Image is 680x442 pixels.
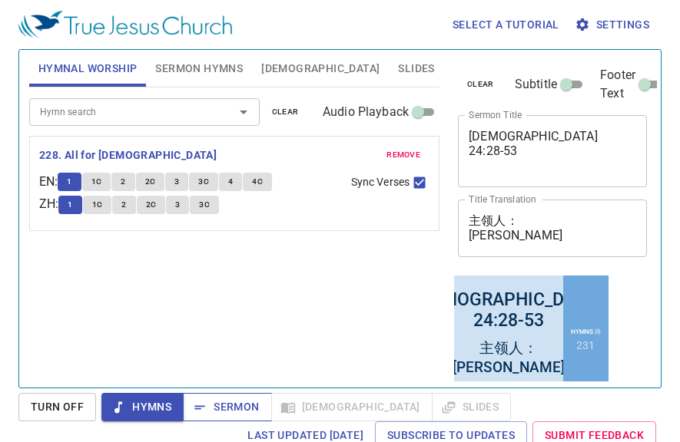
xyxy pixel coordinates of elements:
span: clear [467,78,494,91]
button: Open [233,101,254,123]
button: 2 [112,196,135,214]
span: Audio Playback [323,103,409,121]
button: 1 [58,173,81,191]
span: Sync Verses [351,174,410,190]
button: 3 [166,196,189,214]
p: ZH : [39,195,58,213]
iframe: from-child [452,273,611,406]
span: Subtitle [515,75,557,94]
p: Hymns 诗 [119,54,149,63]
button: Turn Off [18,393,96,421]
button: 1C [83,196,112,214]
button: remove [377,146,430,164]
button: 3C [189,173,218,191]
span: 1C [91,175,102,189]
span: 2C [146,198,157,212]
button: 2C [137,196,166,214]
span: 2 [121,175,125,189]
textarea: 主领人： [PERSON_NAME] [469,213,636,242]
span: 3C [199,198,210,212]
button: 2 [111,173,134,191]
span: clear [272,105,299,119]
span: 1 [67,175,71,189]
span: 2C [145,175,156,189]
span: remove [386,148,420,162]
span: 4C [252,175,263,189]
span: Settings [578,15,649,35]
span: 3C [198,175,209,189]
span: 4 [228,175,233,189]
img: True Jesus Church [18,11,232,38]
button: 4 [219,173,242,191]
li: 231 [124,66,143,78]
button: 4C [243,173,272,191]
button: Hymns [101,393,184,421]
span: Sermon Hymns [155,59,243,78]
button: 3C [190,196,219,214]
p: EN : [39,173,58,191]
b: 228. All for [DEMOGRAPHIC_DATA] [39,146,217,165]
span: Hymnal Worship [38,59,138,78]
button: Sermon [183,393,271,421]
button: Select a tutorial [446,11,566,39]
span: Select a tutorial [453,15,559,35]
button: 1 [58,196,81,214]
span: Hymns [114,397,171,417]
span: 3 [175,198,180,212]
button: 228. All for [DEMOGRAPHIC_DATA] [39,146,220,165]
span: Slides [398,59,434,78]
span: 2 [121,198,126,212]
span: Footer Text [600,66,635,103]
button: clear [458,75,503,94]
button: clear [263,103,308,121]
button: 1C [82,173,111,191]
span: 3 [174,175,179,189]
span: [DEMOGRAPHIC_DATA] [261,59,380,78]
button: 2C [136,173,165,191]
span: 1C [92,198,103,212]
div: 主领人： [PERSON_NAME] [1,65,113,103]
span: Sermon [195,397,259,417]
span: 1 [68,198,72,212]
textarea: [DEMOGRAPHIC_DATA] 24:28-53 [469,129,636,173]
button: 3 [165,173,188,191]
span: Turn Off [31,397,84,417]
button: Settings [572,11,655,39]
